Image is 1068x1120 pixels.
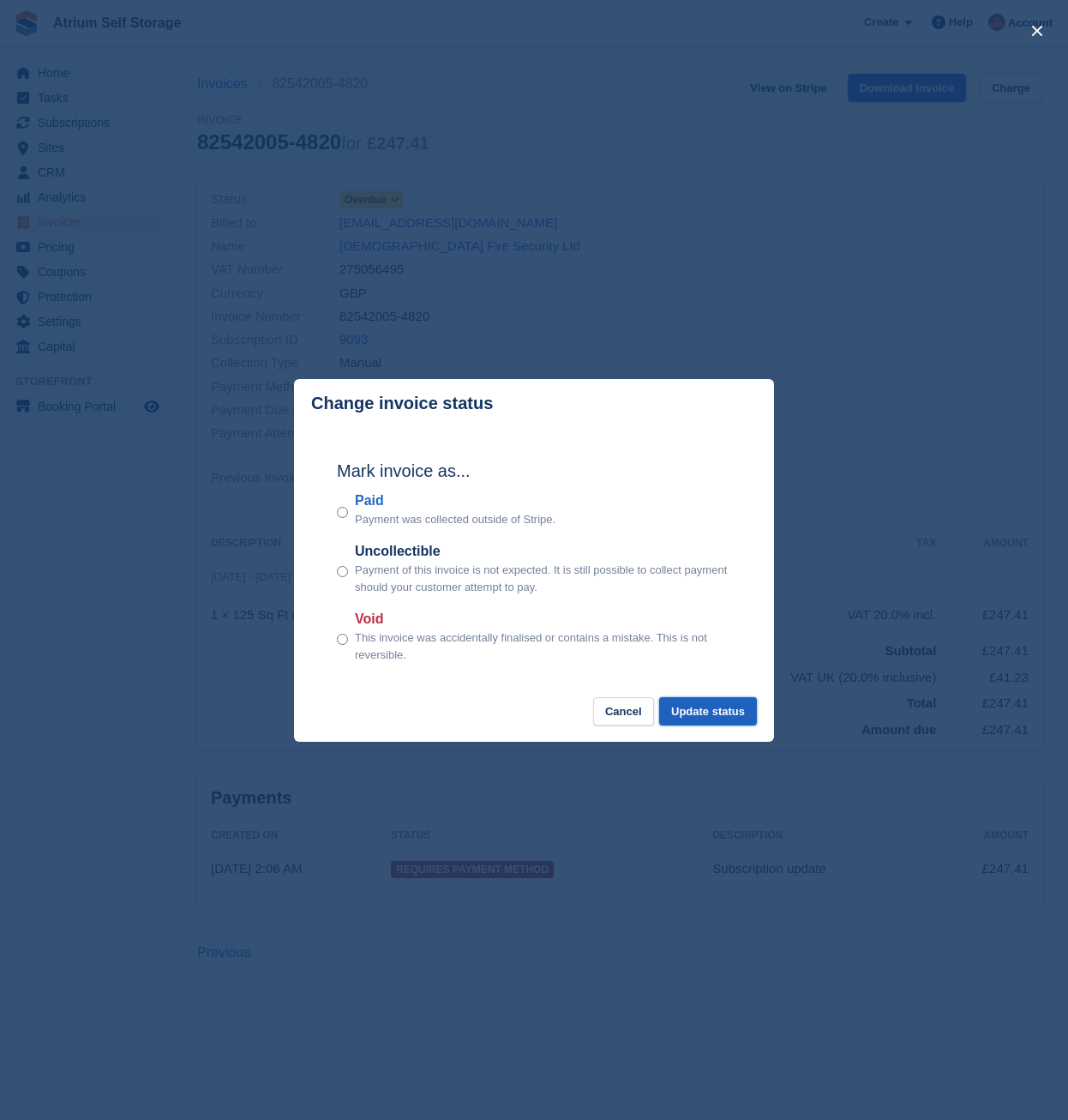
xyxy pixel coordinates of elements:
h2: Mark invoice as... [337,458,731,484]
p: Payment of this invoice is not expected. It is still possible to collect payment should your cust... [355,562,731,595]
p: Payment was collected outside of Stripe. [355,511,555,528]
label: Paid [355,491,555,511]
label: Uncollectible [355,541,731,562]
button: close [1023,17,1051,45]
button: Update status [659,697,757,726]
p: Change invoice status [311,394,493,413]
p: This invoice was accidentally finalised or contains a mistake. This is not reversible. [355,629,731,663]
button: Cancel [593,697,654,726]
label: Void [355,609,731,629]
